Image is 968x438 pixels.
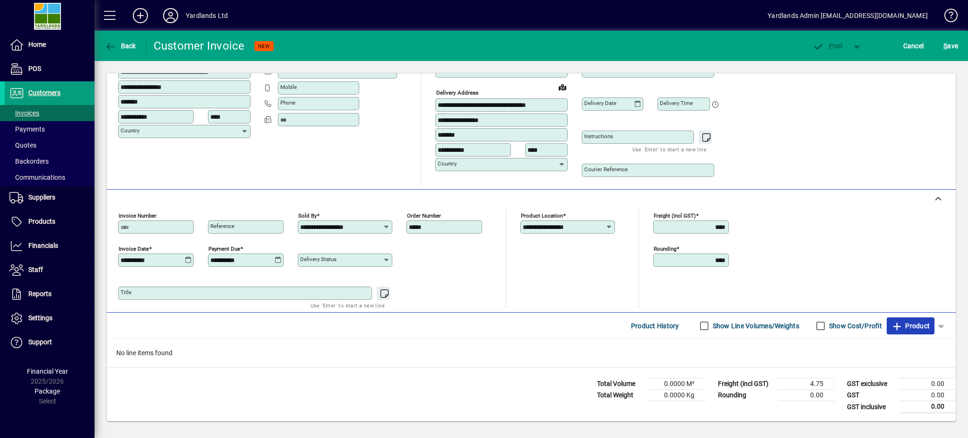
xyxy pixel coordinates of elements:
mat-label: Payment due [208,245,240,252]
span: P [829,42,833,50]
mat-label: Freight (incl GST) [654,212,696,219]
mat-label: Reference [210,223,234,229]
mat-label: Instructions [584,133,613,140]
div: Yardlands Ltd [186,8,228,23]
mat-hint: Use 'Enter' to start a new line [632,144,707,155]
mat-label: Title [121,289,131,296]
button: Profile [156,7,186,24]
td: Total Weight [592,390,649,401]
mat-label: Rounding [654,245,676,252]
a: Reports [5,282,95,306]
td: GST [842,390,899,401]
mat-label: Country [121,127,139,134]
a: Quotes [5,137,95,153]
td: 0.00 [899,401,956,413]
a: Payments [5,121,95,137]
span: Backorders [9,158,49,165]
a: Home [5,33,95,57]
a: Financials [5,234,95,258]
span: Cancel [903,38,924,53]
td: 4.75 [778,378,835,390]
span: Communications [9,174,65,181]
label: Show Line Volumes/Weights [711,321,799,331]
mat-hint: Use 'Enter' to start a new line [311,300,385,311]
button: Cancel [901,37,926,54]
mat-label: Delivery date [584,100,616,106]
a: Backorders [5,153,95,169]
span: Suppliers [28,193,55,201]
a: Products [5,210,95,234]
td: Total Volume [592,378,649,390]
label: Show Cost/Profit [827,321,882,331]
a: Invoices [5,105,95,121]
span: NEW [258,43,270,49]
span: Settings [28,314,52,322]
span: Product [891,318,930,333]
td: 0.0000 M³ [649,378,706,390]
td: Rounding [713,390,778,401]
td: Freight (incl GST) [713,378,778,390]
span: ave [943,38,958,53]
app-page-header-button: Back [95,37,147,54]
mat-label: Product location [521,212,563,219]
a: View on map [555,79,570,95]
span: Back [104,42,136,50]
mat-label: Delivery time [660,100,693,106]
a: POS [5,57,95,81]
mat-label: Phone [280,99,295,106]
mat-label: Delivery status [300,256,337,263]
span: Customers [28,89,60,96]
a: Communications [5,169,95,185]
a: Support [5,331,95,354]
button: Add [125,7,156,24]
mat-label: Sold by [298,212,317,219]
span: POS [28,65,41,72]
td: 0.0000 Kg [649,390,706,401]
a: Knowledge Base [937,2,956,33]
mat-label: Invoice number [119,212,156,219]
a: Suppliers [5,186,95,210]
div: Customer Invoice [154,38,245,53]
button: Product [887,317,934,334]
mat-label: Country [438,160,457,167]
button: Save [941,37,960,54]
span: Financial Year [27,368,68,375]
span: Invoices [9,109,39,117]
td: GST inclusive [842,401,899,413]
button: Post [808,37,848,54]
div: Yardlands Admin [EMAIL_ADDRESS][DOMAIN_NAME] [768,8,928,23]
td: 0.00 [778,390,835,401]
button: Product History [627,317,683,334]
mat-label: Courier Reference [584,166,628,173]
span: Quotes [9,141,36,149]
span: Products [28,218,55,225]
span: S [943,42,947,50]
a: Settings [5,307,95,330]
td: GST exclusive [842,378,899,390]
span: Package [35,387,60,395]
td: 0.00 [899,378,956,390]
mat-label: Mobile [280,84,297,90]
span: Payments [9,125,45,133]
span: Staff [28,266,43,273]
td: 0.00 [899,390,956,401]
span: ost [812,42,843,50]
span: Home [28,41,46,48]
span: Product History [631,318,679,333]
span: Reports [28,290,52,298]
div: No line items found [107,339,956,368]
span: Financials [28,242,58,249]
mat-label: Order number [407,212,441,219]
a: Staff [5,258,95,282]
span: Support [28,338,52,346]
button: Back [102,37,138,54]
mat-label: Invoice date [119,245,149,252]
